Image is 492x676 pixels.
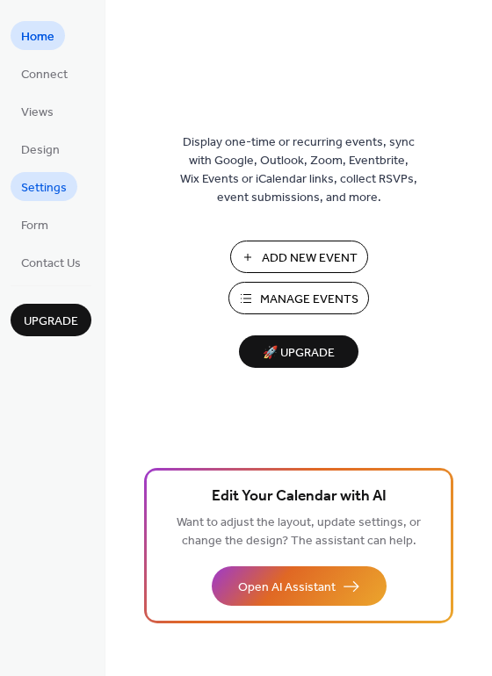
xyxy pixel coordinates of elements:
span: Home [21,28,54,47]
button: Upgrade [11,304,91,336]
span: Form [21,217,48,235]
span: Contact Us [21,255,81,273]
button: Add New Event [230,241,368,273]
span: Want to adjust the layout, update settings, or change the design? The assistant can help. [177,511,421,553]
button: Manage Events [228,282,369,314]
a: Settings [11,172,77,201]
span: Connect [21,66,68,84]
a: Form [11,210,59,239]
span: 🚀 Upgrade [250,342,348,365]
a: Design [11,134,70,163]
button: 🚀 Upgrade [239,335,358,368]
span: Upgrade [24,313,78,331]
button: Open AI Assistant [212,566,387,606]
span: Display one-time or recurring events, sync with Google, Outlook, Zoom, Eventbrite, Wix Events or ... [180,133,417,207]
span: Manage Events [260,291,358,309]
span: Add New Event [262,249,358,268]
a: Home [11,21,65,50]
span: Settings [21,179,67,198]
a: Contact Us [11,248,91,277]
a: Views [11,97,64,126]
span: Design [21,141,60,160]
span: Open AI Assistant [238,579,336,597]
span: Edit Your Calendar with AI [212,485,387,509]
a: Connect [11,59,78,88]
span: Views [21,104,54,122]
